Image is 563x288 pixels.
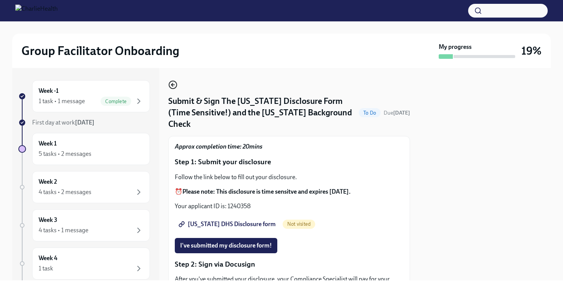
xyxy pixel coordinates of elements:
[21,43,179,58] h2: Group Facilitator Onboarding
[359,110,381,116] span: To Do
[384,109,410,116] span: August 20th, 2025 10:00
[180,242,272,249] span: I've submitted my disclosure form!
[39,139,57,148] h6: Week 1
[180,220,276,228] span: [US_STATE] DHS Disclosure form
[175,173,404,181] p: Follow the link below to fill out your disclosure.
[168,95,356,130] h4: Submit & Sign The [US_STATE] Disclosure Form (Time Sensitive!) and the [US_STATE] Background Check
[18,118,150,127] a: First day at work[DATE]
[39,226,88,235] div: 4 tasks • 1 message
[175,143,262,150] strong: Approx completion time: 20mins
[182,188,351,195] strong: Please note: This disclosure is time sensitve and expires [DATE].
[39,97,85,105] div: 1 task • 1 message
[18,133,150,165] a: Week 15 tasks • 2 messages
[18,209,150,241] a: Week 34 tasks • 1 message
[384,110,410,116] span: Due
[39,87,59,95] h6: Week -1
[175,238,277,253] button: I've submitted my disclosure form!
[18,171,150,203] a: Week 24 tasks • 2 messages
[439,43,472,51] strong: My progress
[283,221,315,227] span: Not visited
[175,202,404,210] p: Your applicant ID is: 1240358
[393,110,410,116] strong: [DATE]
[32,119,94,126] span: First day at work
[75,119,94,126] strong: [DATE]
[39,188,91,196] div: 4 tasks • 2 messages
[101,99,131,104] span: Complete
[39,216,57,224] h6: Week 3
[175,157,404,167] p: Step 1: Submit your disclosure
[18,80,150,112] a: Week -11 task • 1 messageComplete
[521,44,542,58] h3: 19%
[175,188,404,196] p: ⏰
[175,217,281,232] a: [US_STATE] DHS Disclosure form
[175,259,404,269] p: Step 2: Sign via Docusign
[39,150,91,158] div: 5 tasks • 2 messages
[39,264,53,273] div: 1 task
[15,5,58,17] img: CharlieHealth
[39,178,57,186] h6: Week 2
[39,254,57,262] h6: Week 4
[18,248,150,280] a: Week 41 task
